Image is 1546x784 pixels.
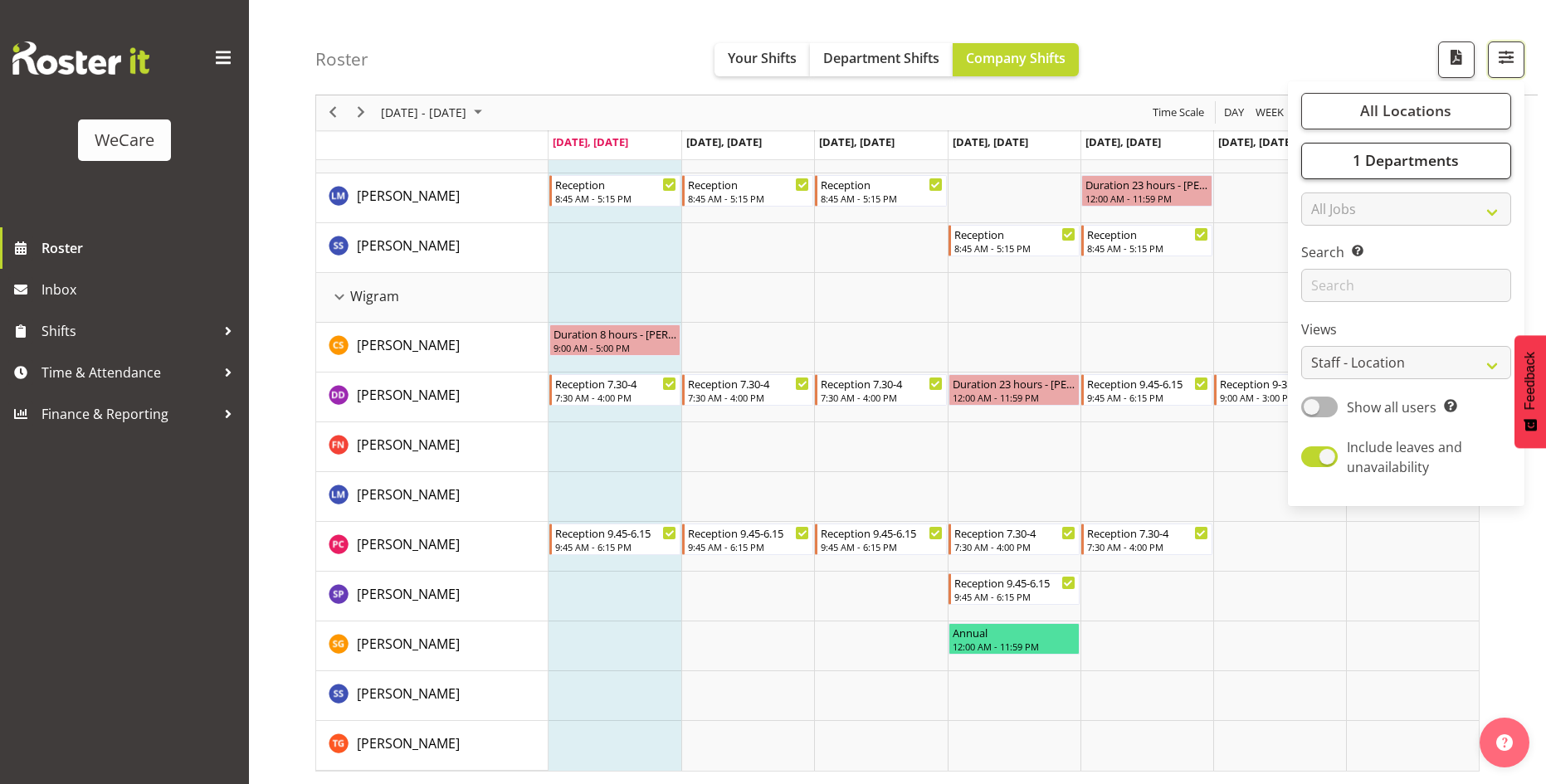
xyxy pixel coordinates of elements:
div: 9:00 AM - 5:00 PM [554,341,676,354]
button: Department Shifts [810,43,953,76]
span: Department Shifts [823,49,939,67]
input: Search [1301,270,1511,303]
td: Savanna Samson resource [316,671,549,721]
img: help-xxl-2.png [1496,734,1513,751]
span: Time & Attendance [41,360,216,385]
button: All Locations [1301,93,1511,129]
button: September 2025 [378,103,490,124]
span: [PERSON_NAME] [357,436,460,454]
div: Reception 9.45-6.15 [954,574,1075,591]
button: Timeline Day [1222,103,1247,124]
span: [PERSON_NAME] [357,485,460,504]
a: [PERSON_NAME] [357,385,460,405]
h4: Roster [315,50,368,69]
div: Penny Clyne-Moffat"s event - Reception 7.30-4 Begin From Thursday, October 2, 2025 at 7:30:00 AM ... [949,523,1080,555]
span: [DATE], [DATE] [819,134,895,149]
span: All Locations [1360,101,1451,121]
div: Reception 7.30-4 [555,375,676,392]
div: Demi Dumitrean"s event - Reception 9.45-6.15 Begin From Friday, October 3, 2025 at 9:45:00 AM GMT... [1081,374,1212,406]
div: Sep 29 - Oct 05, 2025 [375,95,492,130]
span: Show all users [1347,398,1436,416]
div: Reception 7.30-4 [688,375,809,392]
a: [PERSON_NAME] [357,335,460,355]
div: Lainie Montgomery"s event - Duration 23 hours - Lainie Montgomery Begin From Friday, October 3, 2... [1081,175,1212,207]
span: [DATE], [DATE] [1218,134,1294,149]
div: Reception 9.45-6.15 [1087,375,1208,392]
span: [DATE], [DATE] [1085,134,1161,149]
div: Reception [555,176,676,192]
div: Catherine Stewart"s event - Duration 8 hours - Catherine Stewart Begin From Monday, September 29,... [549,324,680,356]
div: previous period [319,95,347,130]
td: Tayah Giesbrecht resource [316,721,549,771]
a: [PERSON_NAME] [357,534,460,554]
a: [PERSON_NAME] [357,733,460,753]
div: Penny Clyne-Moffat"s event - Reception 9.45-6.15 Begin From Tuesday, September 30, 2025 at 9:45:0... [682,523,813,555]
div: Lainie Montgomery"s event - Reception Begin From Monday, September 29, 2025 at 8:45:00 AM GMT+13:... [549,175,680,207]
span: Roster [41,236,241,261]
div: 9:45 AM - 6:15 PM [555,540,676,553]
label: Views [1301,320,1511,340]
span: [DATE], [DATE] [953,134,1028,149]
td: Penny Clyne-Moffat resource [316,522,549,572]
div: 7:30 AM - 4:00 PM [688,391,809,404]
span: Feedback [1523,352,1538,410]
div: 9:45 AM - 6:15 PM [821,540,942,553]
label: Search [1301,243,1511,263]
div: Reception 9.45-6.15 [821,524,942,541]
td: Firdous Naqvi resource [316,422,549,472]
div: Duration 23 hours - [PERSON_NAME] [1085,176,1208,192]
a: [PERSON_NAME] [357,485,460,504]
span: [PERSON_NAME] [357,734,460,752]
span: Shifts [41,319,216,343]
button: Download a PDF of the roster according to the set date range. [1438,41,1475,78]
div: Sabnam Pun"s event - Reception 9.45-6.15 Begin From Thursday, October 2, 2025 at 9:45:00 AM GMT+1... [949,573,1080,605]
span: Week [1254,103,1285,124]
div: Reception 9-3 [1220,375,1341,392]
td: Demi Dumitrean resource [316,373,549,422]
div: 9:45 AM - 6:15 PM [688,540,809,553]
span: [PERSON_NAME] [357,684,460,703]
a: [PERSON_NAME] [357,186,460,206]
td: Wigram resource [316,273,549,323]
div: Annual [953,624,1075,640]
span: 1 Departments [1353,151,1459,171]
div: Reception 9.45-6.15 [688,524,809,541]
td: Lainie Montgomery resource [316,173,549,223]
span: Time Scale [1151,103,1206,124]
div: Demi Dumitrean"s event - Reception 7.30-4 Begin From Monday, September 29, 2025 at 7:30:00 AM GMT... [549,374,680,406]
button: Company Shifts [953,43,1079,76]
span: Inbox [41,277,241,302]
span: Company Shifts [966,49,1066,67]
div: Sanjita Gurung"s event - Annual Begin From Thursday, October 2, 2025 at 12:00:00 AM GMT+13:00 End... [949,623,1080,655]
div: WeCare [95,128,154,153]
div: 7:30 AM - 4:00 PM [555,391,676,404]
div: Demi Dumitrean"s event - Reception 9-3 Begin From Saturday, October 4, 2025 at 9:00:00 AM GMT+13:... [1214,374,1345,406]
div: Reception [954,226,1075,242]
span: [DATE] - [DATE] [379,103,468,124]
div: 9:45 AM - 6:15 PM [954,590,1075,603]
div: 12:00 AM - 11:59 PM [953,640,1075,653]
span: [DATE], [DATE] [553,134,628,149]
div: 12:00 AM - 11:59 PM [1085,192,1208,205]
a: [PERSON_NAME] [357,236,460,256]
div: 7:30 AM - 4:00 PM [1087,540,1208,553]
span: Include leaves and unavailability [1347,438,1462,476]
div: Reception 7.30-4 [821,375,942,392]
div: Demi Dumitrean"s event - Reception 7.30-4 Begin From Tuesday, September 30, 2025 at 7:30:00 AM GM... [682,374,813,406]
div: Reception 7.30-4 [954,524,1075,541]
div: 7:30 AM - 4:00 PM [954,540,1075,553]
div: next period [347,95,375,130]
div: Penny Clyne-Moffat"s event - Reception 7.30-4 Begin From Friday, October 3, 2025 at 7:30:00 AM GM... [1081,523,1212,555]
span: Your Shifts [728,49,797,67]
a: [PERSON_NAME] [357,584,460,604]
div: Lainie Montgomery"s event - Reception Begin From Tuesday, September 30, 2025 at 8:45:00 AM GMT+13... [682,175,813,207]
div: Lainie Montgomery"s event - Reception Begin From Wednesday, October 1, 2025 at 8:45:00 AM GMT+13:... [815,175,946,207]
div: Reception 9.45-6.15 [555,524,676,541]
span: [PERSON_NAME] [357,386,460,404]
div: Penny Clyne-Moffat"s event - Reception 9.45-6.15 Begin From Wednesday, October 1, 2025 at 9:45:00... [815,523,946,555]
div: 12:00 AM - 11:59 PM [953,391,1075,404]
div: Savanna Samson"s event - Reception Begin From Thursday, October 2, 2025 at 8:45:00 AM GMT+13:00 E... [949,225,1080,256]
span: [PERSON_NAME] [357,336,460,354]
div: Reception [1087,226,1208,242]
div: 9:45 AM - 6:15 PM [1087,391,1208,404]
